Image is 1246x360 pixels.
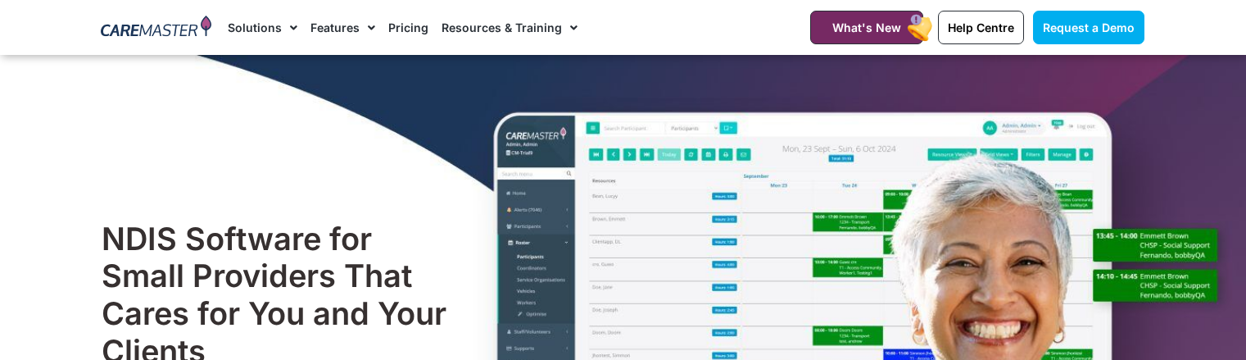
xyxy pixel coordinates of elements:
[938,11,1024,44] a: Help Centre
[948,21,1014,34] span: Help Centre
[832,21,901,34] span: What's New
[1043,21,1135,34] span: Request a Demo
[810,11,923,44] a: What's New
[101,16,211,40] img: CareMaster Logo
[1033,11,1144,44] a: Request a Demo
